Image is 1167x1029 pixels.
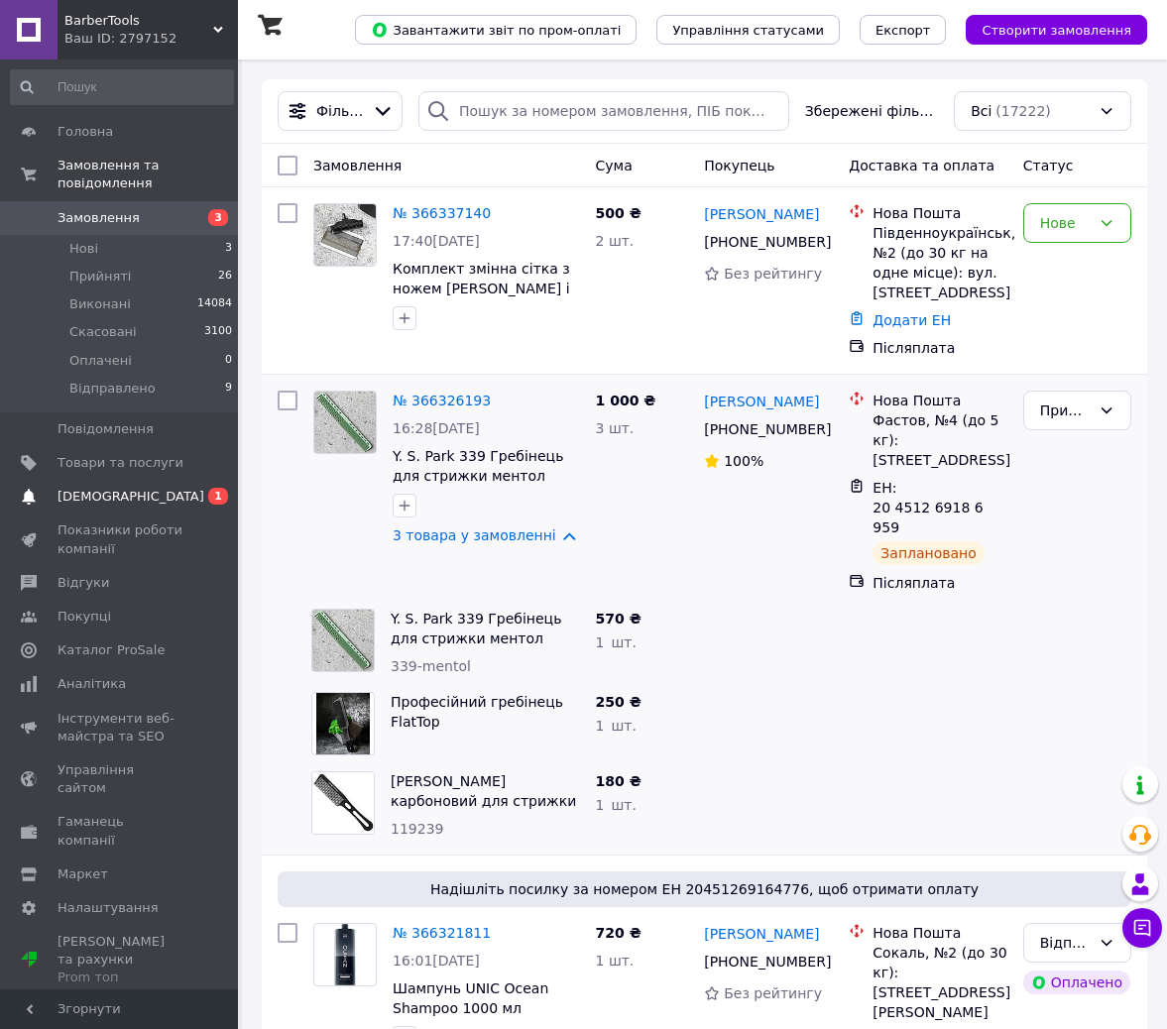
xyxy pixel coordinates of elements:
a: Фото товару [313,391,377,454]
a: Y. S. Park 339 Гребінець для стрижки ментол [391,611,561,646]
div: Післяплата [873,338,1006,358]
span: Експорт [875,23,931,38]
span: Показники роботи компанії [58,521,183,557]
span: 1 000 ₴ [596,393,656,408]
span: Маркет [58,865,108,883]
div: Сокаль, №2 (до 30 кг): [STREET_ADDRESS][PERSON_NAME] [873,943,1006,1022]
span: Скасовані [69,323,137,341]
span: 14084 [197,295,232,313]
span: Управління статусами [672,23,824,38]
img: Фото товару [316,693,370,754]
a: Комплект змінна сітка з ножем [PERSON_NAME] і Wahl mobile [PERSON_NAME] [393,261,570,336]
a: [PERSON_NAME] карбоновий для стрижки під машинку та начосу [391,773,576,829]
span: Управління сайтом [58,761,183,797]
span: Покупець [704,158,774,173]
span: 180 ₴ [596,773,642,789]
img: Фото товару [312,772,374,834]
span: BarberTools [64,12,213,30]
div: Ваш ID: 2797152 [64,30,238,48]
span: Каталог ProSale [58,641,165,659]
span: Статус [1023,158,1074,173]
span: Замовлення та повідомлення [58,157,238,192]
span: 500 ₴ [596,205,642,221]
span: 1 шт. [596,634,637,650]
img: Фото товару [318,924,371,985]
span: Аналітика [58,675,126,693]
button: Управління статусами [656,15,840,45]
span: Надішліть посилку за номером ЕН 20451269164776, щоб отримати оплату [286,879,1123,899]
a: [PERSON_NAME] [704,392,819,411]
a: Додати ЕН [873,312,951,328]
span: 3100 [204,323,232,341]
span: Повідомлення [58,420,154,438]
span: 3 [225,240,232,258]
span: 570 ₴ [596,611,642,627]
span: 339-mentol [391,658,471,674]
a: 3 товара у замовленні [393,527,556,543]
span: Доставка та оплата [849,158,994,173]
span: Фільтри [316,101,364,121]
span: 16:28[DATE] [393,420,480,436]
div: Післяплата [873,573,1006,593]
span: 26 [218,268,232,286]
div: Відправлено [1040,932,1091,954]
span: [PERSON_NAME] та рахунки [58,933,183,987]
span: [DEMOGRAPHIC_DATA] [58,488,204,506]
div: Нова Пошта [873,203,1006,223]
button: Завантажити звіт по пром-оплаті [355,15,637,45]
div: Нова Пошта [873,923,1006,943]
span: [PHONE_NUMBER] [704,421,831,437]
a: Y. S. Park 339 Гребінець для стрижки ментол [393,448,563,484]
span: Покупці [58,608,111,626]
span: 3 шт. [596,420,635,436]
span: [PHONE_NUMBER] [704,234,831,250]
span: Завантажити звіт по пром-оплаті [371,21,621,39]
span: 2 шт. [596,233,635,249]
div: Заплановано [873,541,985,565]
span: Замовлення [313,158,402,173]
span: 1 шт. [596,797,637,813]
div: Нова Пошта [873,391,1006,410]
a: Фото товару [313,203,377,267]
span: 720 ₴ [596,925,642,941]
a: № 366321811 [393,925,491,941]
a: № 366337140 [393,205,491,221]
span: Нові [69,240,98,258]
span: Замовлення [58,209,140,227]
span: [PHONE_NUMBER] [704,954,831,970]
span: Головна [58,123,113,141]
span: 17:40[DATE] [393,233,480,249]
input: Пошук [10,69,234,105]
span: Відгуки [58,574,109,592]
span: Без рейтингу [724,985,822,1001]
div: Prom топ [58,969,183,986]
a: [PERSON_NAME] [704,204,819,224]
span: Без рейтингу [724,266,822,282]
span: 119239 [391,821,443,837]
span: ЕН: 20 4512 6918 6959 [873,480,983,535]
span: Гаманець компанії [58,813,183,849]
span: 9 [225,380,232,398]
button: Експорт [860,15,947,45]
span: Cума [596,158,633,173]
a: [PERSON_NAME] [704,924,819,944]
span: Оплачені [69,352,132,370]
span: 1 шт. [596,953,635,969]
div: Фастов, №4 (до 5 кг): [STREET_ADDRESS] [873,410,1006,470]
span: Інструменти веб-майстра та SEO [58,710,183,745]
span: 1 [208,488,228,505]
span: 3 [208,209,228,226]
span: Прийняті [69,268,131,286]
span: 100% [724,453,763,469]
a: Фото товару [313,923,377,986]
img: Фото товару [314,204,376,266]
span: Збережені фільтри: [805,101,938,121]
span: Всі [971,101,992,121]
div: Прийнято [1040,400,1091,421]
span: Виконані [69,295,131,313]
span: Відправлено [69,380,156,398]
span: 16:01[DATE] [393,953,480,969]
span: Шампунь UNIC Ocean Shampoo 1000 мл [393,980,548,1016]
